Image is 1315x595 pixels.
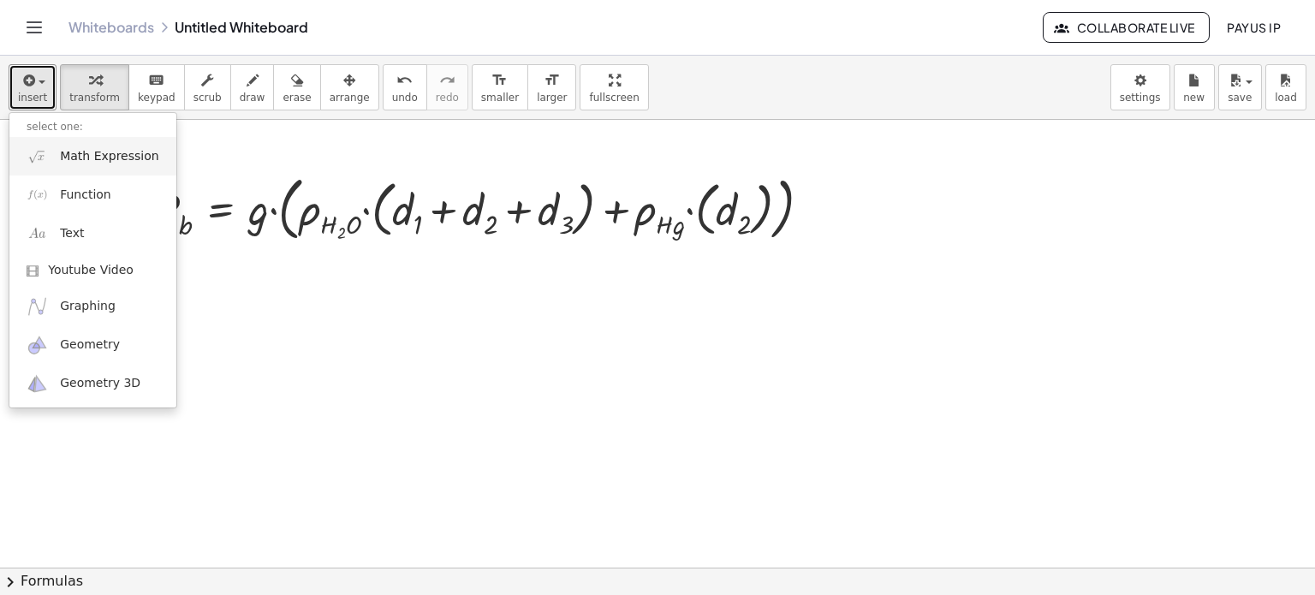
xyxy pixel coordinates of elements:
[1227,20,1281,35] span: Payus IP
[18,92,47,104] span: insert
[60,336,120,354] span: Geometry
[392,92,418,104] span: undo
[330,92,370,104] span: arrange
[60,64,129,110] button: transform
[1183,92,1205,104] span: new
[60,298,116,315] span: Graphing
[69,92,120,104] span: transform
[1228,92,1252,104] span: save
[9,137,176,176] a: Math Expression
[9,326,176,365] a: Geometry
[27,184,48,205] img: f_x.png
[320,64,379,110] button: arrange
[439,70,455,91] i: redo
[193,92,222,104] span: scrub
[128,64,185,110] button: keyboardkeypad
[9,253,176,288] a: Youtube Video
[396,70,413,91] i: undo
[9,365,176,403] a: Geometry 3D
[148,70,164,91] i: keyboard
[240,92,265,104] span: draw
[1213,12,1294,43] button: Payus IP
[138,92,176,104] span: keypad
[589,92,639,104] span: fullscreen
[1057,20,1194,35] span: Collaborate Live
[9,287,176,325] a: Graphing
[283,92,311,104] span: erase
[1043,12,1209,43] button: Collaborate Live
[9,214,176,253] a: Text
[580,64,648,110] button: fullscreen
[60,187,111,204] span: Function
[48,262,134,279] span: Youtube Video
[21,14,48,41] button: Toggle navigation
[537,92,567,104] span: larger
[273,64,320,110] button: erase
[1110,64,1170,110] button: settings
[68,19,154,36] a: Whiteboards
[60,225,84,242] span: Text
[27,146,48,167] img: sqrt_x.png
[27,223,48,244] img: Aa.png
[1218,64,1262,110] button: save
[27,373,48,395] img: ggb-3d.svg
[230,64,275,110] button: draw
[383,64,427,110] button: undoundo
[544,70,560,91] i: format_size
[491,70,508,91] i: format_size
[527,64,576,110] button: format_sizelarger
[9,176,176,214] a: Function
[60,148,158,165] span: Math Expression
[426,64,468,110] button: redoredo
[436,92,459,104] span: redo
[184,64,231,110] button: scrub
[27,295,48,317] img: ggb-graphing.svg
[1275,92,1297,104] span: load
[1265,64,1306,110] button: load
[27,335,48,356] img: ggb-geometry.svg
[1174,64,1215,110] button: new
[9,64,57,110] button: insert
[9,117,176,137] li: select one:
[60,375,140,392] span: Geometry 3D
[481,92,519,104] span: smaller
[472,64,528,110] button: format_sizesmaller
[1120,92,1161,104] span: settings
